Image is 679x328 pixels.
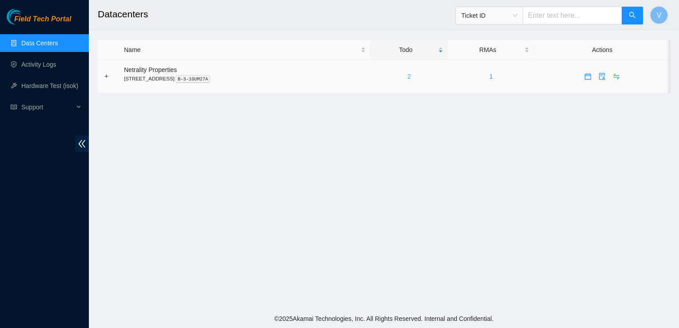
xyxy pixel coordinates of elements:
span: read [11,104,17,110]
span: audit [595,73,609,80]
a: swap [609,73,623,80]
footer: © 2025 Akamai Technologies, Inc. All Rights Reserved. Internal and Confidential. [89,309,679,328]
a: Hardware Test (isok) [21,82,78,89]
span: Field Tech Portal [14,15,71,24]
button: search [622,7,643,24]
th: Actions [534,40,670,60]
a: audit [595,73,609,80]
a: Akamai TechnologiesField Tech Portal [7,16,71,28]
span: search [629,12,636,20]
span: double-left [75,136,89,152]
button: audit [595,69,609,84]
a: 1 [489,73,493,80]
img: Akamai Technologies [7,9,45,24]
a: Data Centers [21,40,58,47]
span: Netrality Properties [124,66,177,73]
span: swap [610,73,623,80]
a: calendar [581,73,595,80]
p: [STREET_ADDRESS] [124,75,366,83]
a: Activity Logs [21,61,56,68]
span: calendar [581,73,595,80]
a: 2 [407,73,411,80]
span: Ticket ID [461,9,517,22]
input: Enter text here... [523,7,622,24]
kbd: B-3-1GUM27A [176,75,211,83]
button: swap [609,69,623,84]
button: calendar [581,69,595,84]
button: V [650,6,668,24]
button: Expand row [103,73,110,80]
span: Support [21,98,74,116]
span: V [657,10,662,21]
